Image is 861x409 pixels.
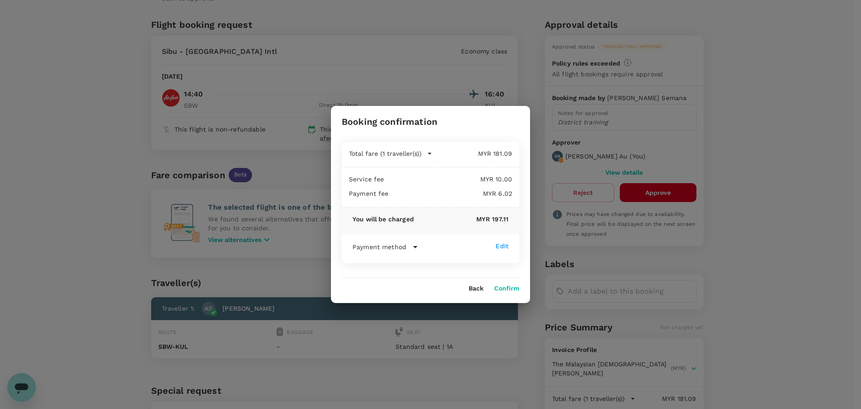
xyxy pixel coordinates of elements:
p: Total fare (1 traveller(s)) [349,149,422,158]
p: MYR 6.02 [389,189,512,198]
button: Total fare (1 traveller(s)) [349,149,432,158]
h3: Booking confirmation [342,117,437,127]
p: MYR 10.00 [384,175,512,184]
p: You will be charged [352,215,414,224]
p: Payment method [352,242,406,251]
button: Back [469,285,483,292]
p: Service fee [349,175,384,184]
p: MYR 181.09 [432,149,512,158]
div: Edit [496,242,509,251]
p: MYR 197.11 [414,215,509,224]
button: Confirm [494,285,519,292]
p: Payment fee [349,189,389,198]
